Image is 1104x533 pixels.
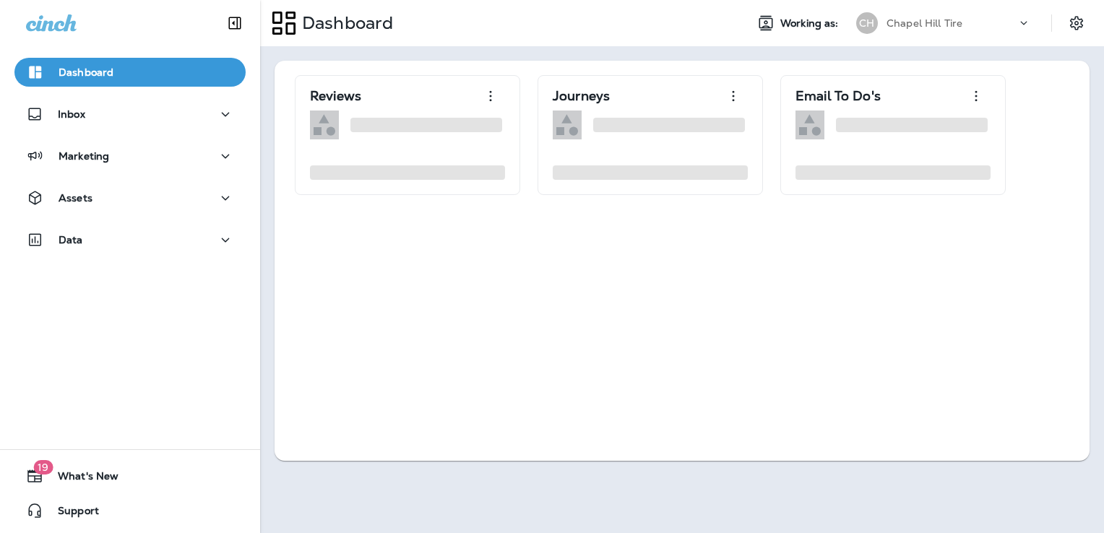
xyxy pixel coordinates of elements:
button: Data [14,225,246,254]
span: 19 [33,460,53,474]
span: Working as: [780,17,842,30]
button: Collapse Sidebar [215,9,255,38]
span: Support [43,505,99,522]
p: Data [59,234,83,246]
p: Chapel Hill Tire [887,17,962,29]
p: Assets [59,192,92,204]
button: 19What's New [14,461,246,490]
p: Dashboard [59,66,113,78]
div: CH [856,12,878,34]
p: Email To Do's [795,89,881,103]
button: Dashboard [14,58,246,87]
button: Assets [14,183,246,212]
button: Marketing [14,142,246,170]
p: Reviews [310,89,361,103]
button: Support [14,496,246,525]
button: Inbox [14,100,246,129]
p: Inbox [58,108,85,120]
p: Journeys [553,89,610,103]
p: Dashboard [296,12,393,34]
p: Marketing [59,150,109,162]
button: Settings [1064,10,1090,36]
span: What's New [43,470,118,487]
